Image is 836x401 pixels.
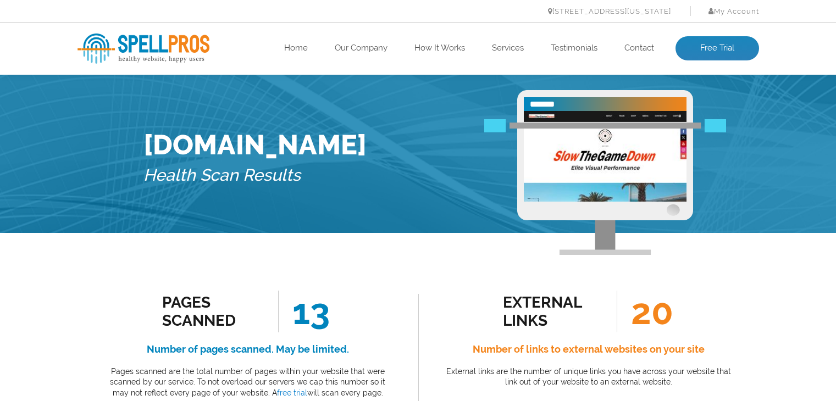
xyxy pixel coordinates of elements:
[277,388,307,397] a: free trial
[102,366,394,399] p: Pages scanned are the total number of pages within your website that were scanned by our service....
[617,291,673,332] span: 20
[278,291,330,332] span: 13
[503,293,602,330] div: external links
[524,111,686,202] img: Free Website Analysis
[143,129,367,161] h1: [DOMAIN_NAME]
[443,341,734,358] h4: Number of links to external websites on your site
[484,119,726,132] img: Free Webiste Analysis
[102,341,394,358] h4: Number of pages scanned. May be limited.
[517,90,693,255] img: Free Webiste Analysis
[143,161,367,190] h5: Health Scan Results
[443,366,734,388] p: External links are the number of unique links you have across your website that link out of your ...
[162,293,262,330] div: Pages Scanned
